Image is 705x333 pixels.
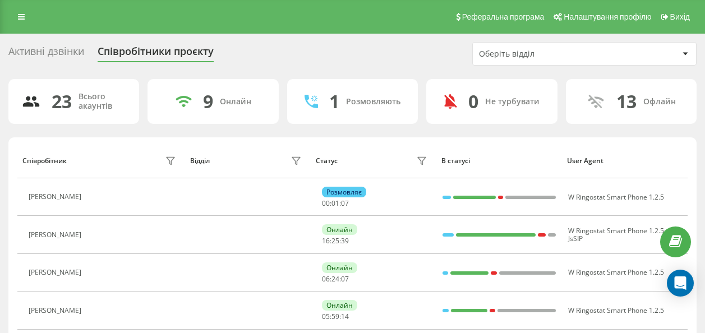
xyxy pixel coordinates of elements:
div: Розмовляють [346,97,400,107]
div: [PERSON_NAME] [29,231,84,239]
div: 13 [616,91,637,112]
div: : : [322,275,349,283]
span: 07 [341,274,349,284]
div: Розмовляє [322,187,366,197]
div: User Agent [567,157,682,165]
div: Оберіть відділ [479,49,613,59]
div: Офлайн [643,97,676,107]
div: Онлайн [220,97,251,107]
div: Онлайн [322,300,357,311]
span: 07 [341,198,349,208]
span: 25 [331,236,339,246]
div: Всього акаунтів [79,92,126,111]
div: : : [322,313,349,321]
div: : : [322,237,349,245]
span: 06 [322,274,330,284]
span: Реферальна програма [462,12,545,21]
div: Співробітники проєкту [98,45,214,63]
span: W Ringostat Smart Phone 1.2.5 [568,226,664,235]
div: [PERSON_NAME] [29,269,84,276]
div: 0 [468,91,478,112]
div: Статус [316,157,338,165]
div: Активні дзвінки [8,45,84,63]
div: Онлайн [322,262,357,273]
span: 01 [331,198,339,208]
span: JsSIP [568,234,583,243]
div: [PERSON_NAME] [29,193,84,201]
span: Вихід [670,12,690,21]
div: Онлайн [322,224,357,235]
span: W Ringostat Smart Phone 1.2.5 [568,267,664,277]
div: : : [322,200,349,207]
span: W Ringostat Smart Phone 1.2.5 [568,306,664,315]
span: 24 [331,274,339,284]
div: 23 [52,91,72,112]
span: Налаштування профілю [564,12,651,21]
div: 1 [329,91,339,112]
span: 59 [331,312,339,321]
div: В статусі [441,157,556,165]
div: Відділ [190,157,210,165]
div: Не турбувати [485,97,540,107]
div: 9 [203,91,213,112]
div: Співробітник [22,157,67,165]
span: 39 [341,236,349,246]
span: 14 [341,312,349,321]
span: 05 [322,312,330,321]
span: 00 [322,198,330,208]
div: Open Intercom Messenger [667,270,694,297]
div: [PERSON_NAME] [29,307,84,314]
span: 16 [322,236,330,246]
span: W Ringostat Smart Phone 1.2.5 [568,192,664,202]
